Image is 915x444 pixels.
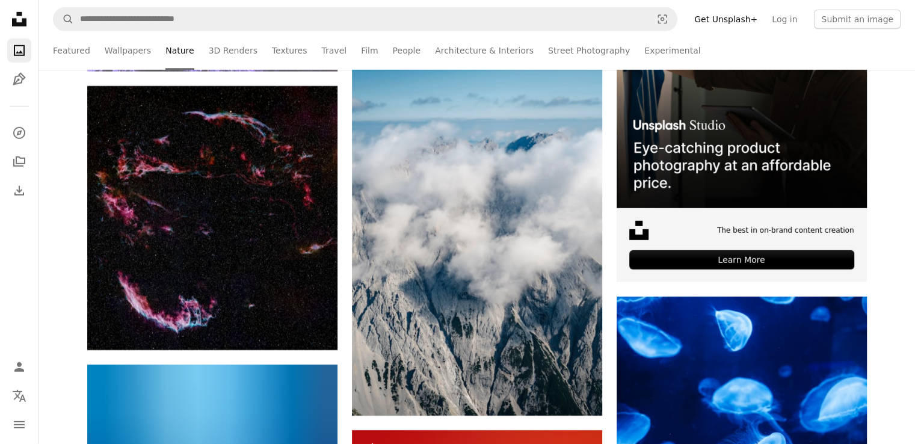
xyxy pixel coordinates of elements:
a: Illustrations [7,67,31,91]
button: Visual search [648,8,677,31]
a: Get Unsplash+ [687,10,765,29]
a: Log in [765,10,804,29]
a: 3D Renders [209,31,257,70]
a: Download History [7,179,31,203]
a: Wallpapers [105,31,151,70]
a: Textures [272,31,307,70]
button: Search Unsplash [54,8,74,31]
a: Travel [321,31,347,70]
button: Menu [7,413,31,437]
span: The best in on-brand content creation [717,226,854,236]
div: Learn More [629,250,854,270]
a: Collections [7,150,31,174]
button: Submit an image [814,10,901,29]
img: Rugged mountain peaks emerging from soft clouds [352,40,602,416]
a: Log in / Sign up [7,355,31,379]
a: Explore [7,121,31,145]
a: Photos [7,39,31,63]
a: People [393,31,421,70]
button: Language [7,384,31,408]
a: Film [361,31,378,70]
a: Street Photography [548,31,630,70]
a: Home — Unsplash [7,7,31,34]
form: Find visuals sitewide [53,7,677,31]
a: Colorful nebula clouds in deep space with stars. [87,212,337,223]
img: Colorful nebula clouds in deep space with stars. [87,86,337,350]
img: file-1631678316303-ed18b8b5cb9cimage [629,221,649,240]
a: Featured [53,31,90,70]
a: Architecture & Interiors [435,31,534,70]
a: Rugged mountain peaks emerging from soft clouds [352,223,602,233]
a: Experimental [644,31,700,70]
